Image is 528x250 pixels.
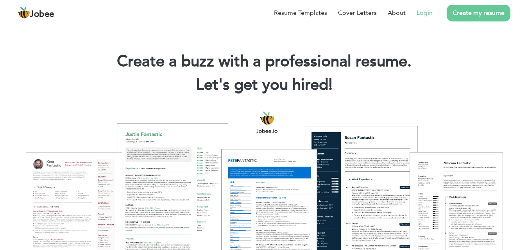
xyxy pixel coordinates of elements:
[329,74,332,96] span: |
[274,8,327,18] a: Resume Templates
[338,8,377,18] a: Cover Letters
[417,8,433,18] a: Login
[18,7,30,19] img: jobee.io
[388,8,406,18] a: About
[12,75,516,95] h2: Let's
[447,5,510,21] a: Create my resume
[30,10,54,19] span: Jobee
[234,74,333,96] span: get you hired!
[12,51,516,72] h1: Create a buzz with a professional resume.
[18,7,54,19] a: Jobee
